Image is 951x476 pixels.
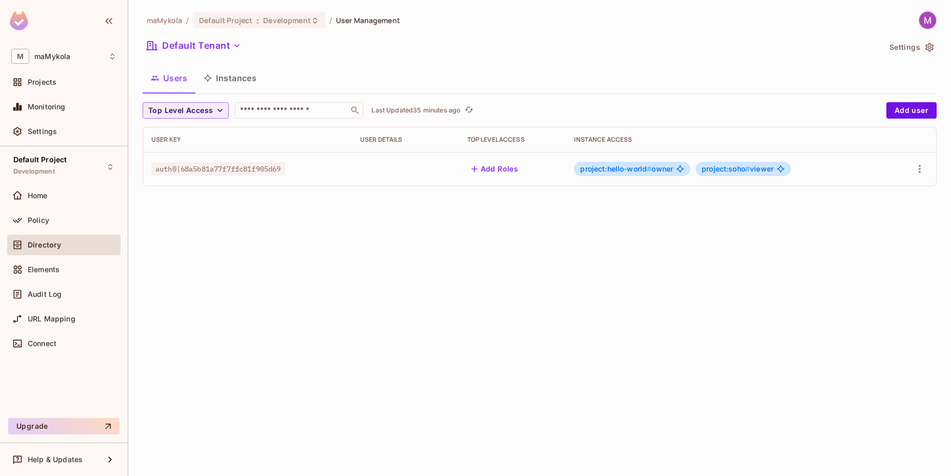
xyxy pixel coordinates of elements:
span: the active workspace [147,15,182,25]
span: Directory [28,241,61,249]
span: project:hello-world [580,164,651,173]
img: SReyMgAAAABJRU5ErkJggg== [10,11,28,30]
span: Default Project [13,156,67,164]
span: refresh [465,105,473,116]
span: Development [13,167,55,176]
span: Audit Log [28,290,62,298]
span: Projects [28,78,56,86]
span: Workspace: maMykola [34,52,70,61]
p: Last Updated 35 minutes ago [371,106,461,115]
span: viewer [702,165,774,173]
span: auth0|68a5b81a77f7ffc81f905d69 [151,162,285,176]
div: Instance Access [574,136,882,144]
span: Default Project [199,15,252,25]
button: Top Level Access [143,102,229,119]
div: User Key [151,136,344,144]
button: Users [143,65,195,91]
span: Connect [28,339,56,348]
span: project:soho [702,164,750,173]
li: / [186,15,189,25]
span: Monitoring [28,103,66,111]
button: Add Roles [467,161,523,177]
span: Settings [28,127,57,136]
button: refresh [463,104,475,117]
span: : [256,16,260,25]
button: Settings [885,39,937,55]
div: Top Level Access [467,136,558,144]
img: Mykola Martynov [919,12,936,29]
button: Default Tenant [143,37,245,54]
li: / [329,15,332,25]
span: owner [580,165,673,173]
button: Instances [195,65,265,91]
span: Help & Updates [28,455,83,464]
span: M [11,49,29,64]
span: Top Level Access [148,104,213,117]
button: Upgrade [8,418,120,434]
span: # [647,164,651,173]
span: URL Mapping [28,315,75,323]
span: # [745,164,750,173]
span: Development [263,15,310,25]
span: User Management [336,15,400,25]
button: Add user [886,102,937,119]
span: Policy [28,216,49,224]
span: Home [28,192,48,200]
span: Click to refresh data [461,104,475,117]
div: User Details [360,136,451,144]
span: Elements [28,265,60,274]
